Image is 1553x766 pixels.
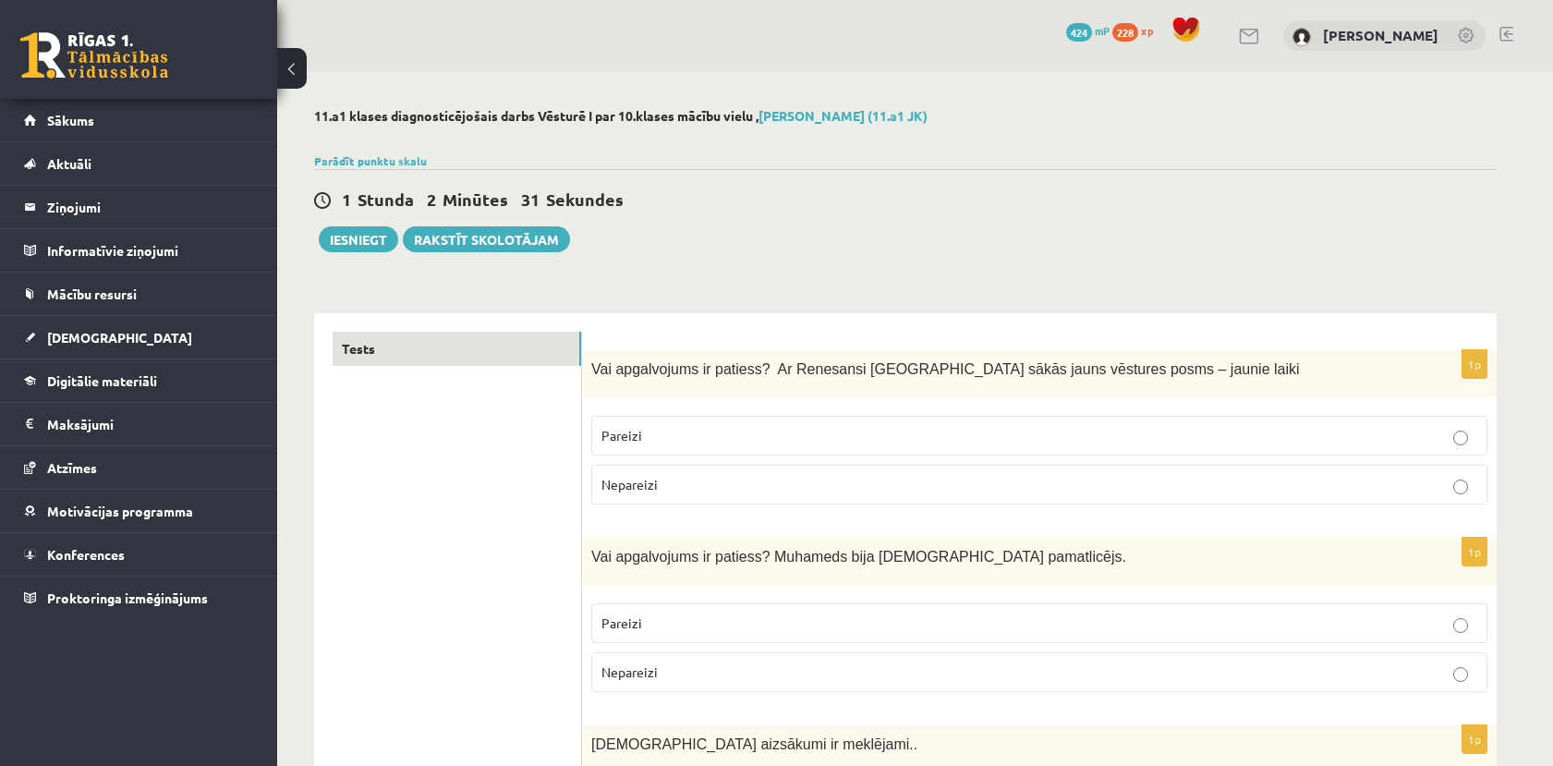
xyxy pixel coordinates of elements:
input: Pareizi [1453,618,1468,633]
a: Ziņojumi [24,186,254,228]
a: Rakstīt skolotājam [403,226,570,252]
span: Mācību resursi [47,286,137,302]
a: 424 mP [1066,23,1110,38]
span: Nepareizi [601,476,658,492]
p: 1p [1462,349,1487,379]
a: 228 xp [1112,23,1162,38]
span: Aktuāli [47,155,91,172]
a: Informatīvie ziņojumi [24,229,254,272]
span: mP [1095,23,1110,38]
span: 1 [342,188,351,210]
span: Stunda [358,188,414,210]
span: Konferences [47,546,125,563]
span: 2 [427,188,436,210]
span: Vai apgalvojums ir patiess? Muhameds bija [DEMOGRAPHIC_DATA] pamatlicējs. [591,549,1126,565]
span: xp [1141,23,1153,38]
p: 1p [1462,537,1487,566]
span: 424 [1066,23,1092,42]
button: Iesniegt [319,226,398,252]
input: Nepareizi [1453,667,1468,682]
span: [DEMOGRAPHIC_DATA] aizsākumi ir meklējami.. [591,736,917,752]
img: Laura Kokorēviča [1292,28,1311,46]
a: Mācību resursi [24,273,254,315]
span: Digitālie materiāli [47,372,157,389]
span: 228 [1112,23,1138,42]
a: Tests [333,332,581,366]
a: Atzīmes [24,446,254,489]
input: Nepareizi [1453,480,1468,494]
a: Rīgas 1. Tālmācības vidusskola [20,32,168,79]
a: [DEMOGRAPHIC_DATA] [24,316,254,359]
legend: Ziņojumi [47,186,254,228]
span: Atzīmes [47,459,97,476]
a: Motivācijas programma [24,490,254,532]
h2: 11.a1 klases diagnosticējošais darbs Vēsturē I par 10.klases mācību vielu , [314,108,1497,124]
span: Minūtes [443,188,508,210]
a: Digitālie materiāli [24,359,254,402]
span: Proktoringa izmēģinājums [47,590,208,606]
a: Parādīt punktu skalu [314,153,427,168]
legend: Maksājumi [47,403,254,445]
span: [DEMOGRAPHIC_DATA] [47,329,192,346]
a: Konferences [24,533,254,576]
span: Motivācijas programma [47,503,193,519]
legend: Informatīvie ziņojumi [47,229,254,272]
p: 1p [1462,724,1487,754]
span: Nepareizi [601,663,658,680]
a: Proktoringa izmēģinājums [24,577,254,619]
span: Pareizi [601,427,642,444]
a: Aktuāli [24,142,254,185]
span: Vai apgalvojums ir patiess? Ar Renesansi [GEOGRAPHIC_DATA] sākās jauns vēstures posms – jaunie laiki [591,361,1300,377]
span: Sekundes [546,188,624,210]
a: [PERSON_NAME] [1323,26,1438,44]
a: [PERSON_NAME] (11.a1 JK) [758,107,928,124]
a: Maksājumi [24,403,254,445]
a: Sākums [24,99,254,141]
span: Pareizi [601,614,642,631]
input: Pareizi [1453,431,1468,445]
span: 31 [521,188,540,210]
span: Sākums [47,112,94,128]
